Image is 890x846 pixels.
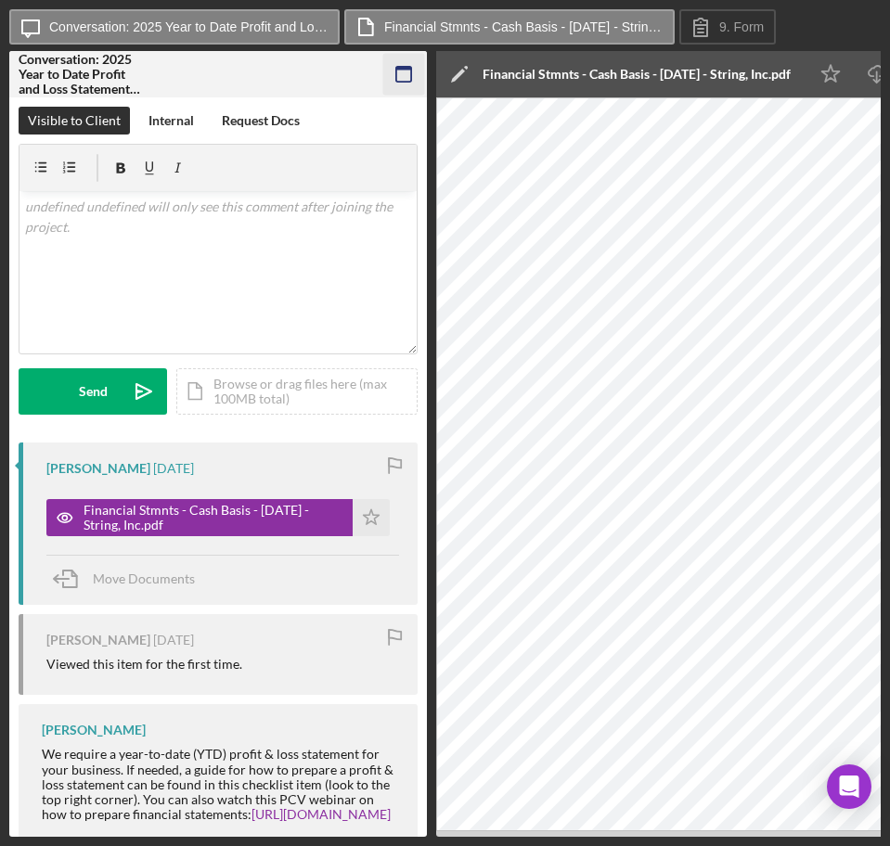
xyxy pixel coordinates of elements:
button: Request Docs [213,107,309,135]
a: [URL][DOMAIN_NAME] [252,806,391,822]
button: Move Documents [46,556,213,602]
button: Internal [139,107,203,135]
div: Conversation: 2025 Year to Date Profit and Loss Statement ([PERSON_NAME]) [19,52,148,96]
label: Conversation: 2025 Year to Date Profit and Loss Statement ([PERSON_NAME]) [49,19,328,34]
div: Financial Stmnts - Cash Basis - [DATE] - String, Inc.pdf [84,503,343,532]
div: Viewed this item for the first time. [46,657,242,672]
div: Send [79,368,108,415]
button: Financial Stmnts - Cash Basis - [DATE] - String, Inc.pdf [344,9,675,45]
span: Move Documents [93,570,195,586]
button: Visible to Client [19,107,130,135]
label: Financial Stmnts - Cash Basis - [DATE] - String, Inc.pdf [384,19,663,34]
time: 2025-09-23 20:01 [153,461,194,476]
button: 9. Form [679,9,776,45]
button: Send [19,368,167,415]
div: Financial Stmnts - Cash Basis - [DATE] - String, Inc.pdf [483,67,791,82]
div: We require a year-to-date (YTD) profit & loss statement for your business. If needed, a guide for... [42,747,399,821]
div: Visible to Client [28,107,121,135]
div: Internal [148,107,194,135]
button: Financial Stmnts - Cash Basis - [DATE] - String, Inc.pdf [46,499,390,536]
div: Open Intercom Messenger [827,764,871,809]
label: 9. Form [719,19,764,34]
time: 2025-09-23 20:01 [153,633,194,647]
div: [PERSON_NAME] [42,723,146,737]
div: Request Docs [222,107,300,135]
button: Conversation: 2025 Year to Date Profit and Loss Statement ([PERSON_NAME]) [9,9,340,45]
div: [PERSON_NAME] [46,633,150,647]
div: [PERSON_NAME] [46,461,150,476]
